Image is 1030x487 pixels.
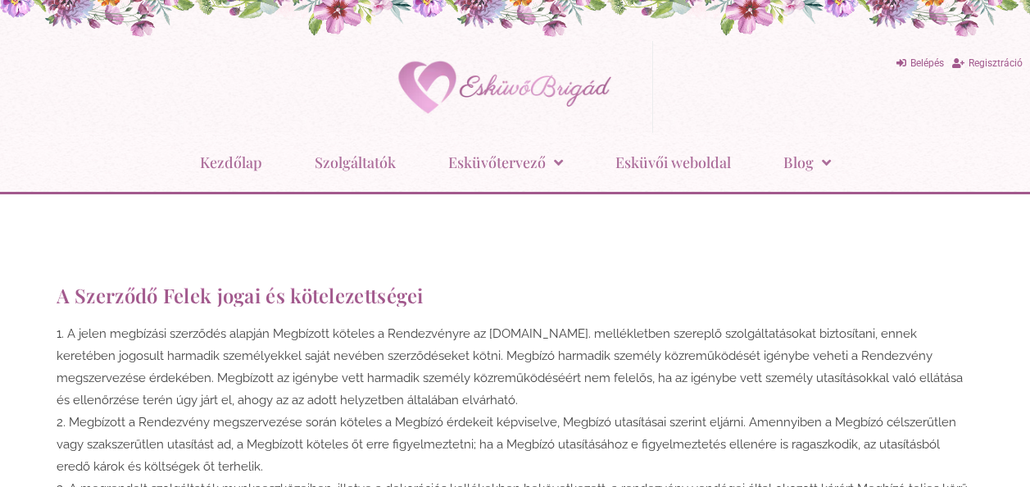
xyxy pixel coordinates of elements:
[969,57,1023,69] span: Regisztráció
[952,52,1023,75] a: Regisztráció
[57,412,974,478] li: Megbízott a Rendezvény megszervezése során köteles a Megbízó érdekeit képviselve, Megbízó utasítá...
[783,141,831,184] a: Blog
[896,52,944,75] a: Belépés
[910,57,944,69] span: Belépés
[8,141,1022,184] nav: Menu
[57,323,974,412] li: A jelen megbízási szerződés alapján Megbízott köteles a Rendezvényre az [DOMAIN_NAME]. mellékletb...
[448,141,563,184] a: Esküvőtervező
[200,141,262,184] a: Kezdőlap
[615,141,731,184] a: Esküvői weboldal
[315,141,396,184] a: Szolgáltatók
[57,284,974,307] h2: A Szerződő Felek jogai és kötelezettségei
